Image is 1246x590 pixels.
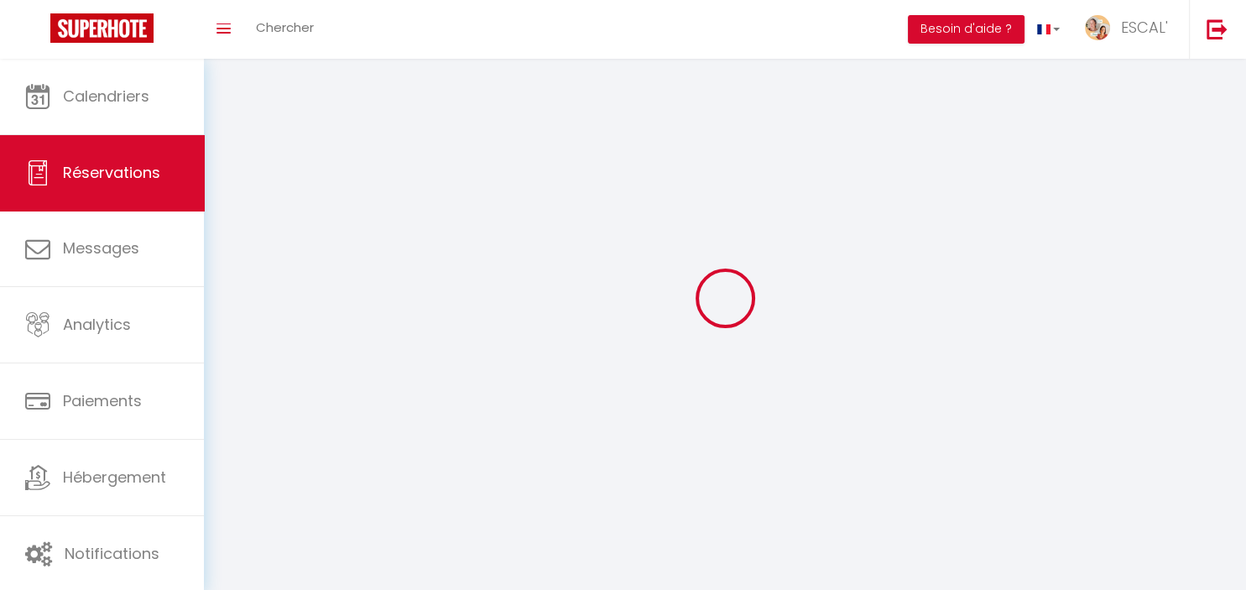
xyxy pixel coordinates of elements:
[50,13,154,43] img: Super Booking
[1207,18,1228,39] img: logout
[1085,15,1110,40] img: ...
[908,15,1024,44] button: Besoin d'aide ?
[63,390,142,411] span: Paiements
[13,7,64,57] button: Ouvrir le widget de chat LiveChat
[63,86,149,107] span: Calendriers
[256,18,314,36] span: Chercher
[63,238,139,258] span: Messages
[63,314,131,335] span: Analytics
[63,467,166,488] span: Hébergement
[1121,17,1168,38] span: ESCAL'
[65,543,159,564] span: Notifications
[63,162,160,183] span: Réservations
